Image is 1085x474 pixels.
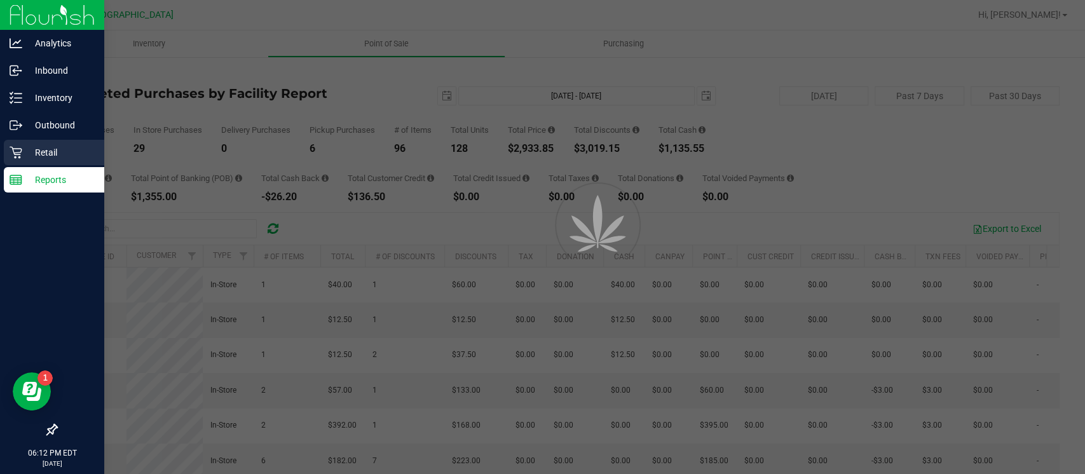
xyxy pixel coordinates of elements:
iframe: Resource center unread badge [38,370,53,386]
inline-svg: Inventory [10,91,22,104]
p: Retail [22,145,99,160]
inline-svg: Retail [10,146,22,159]
inline-svg: Inbound [10,64,22,77]
p: Reports [22,172,99,187]
p: 06:12 PM EDT [6,447,99,459]
p: [DATE] [6,459,99,468]
p: Analytics [22,36,99,51]
inline-svg: Analytics [10,37,22,50]
p: Inventory [22,90,99,105]
iframe: Resource center [13,372,51,410]
p: Outbound [22,118,99,133]
p: Inbound [22,63,99,78]
inline-svg: Reports [10,173,22,186]
inline-svg: Outbound [10,119,22,132]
